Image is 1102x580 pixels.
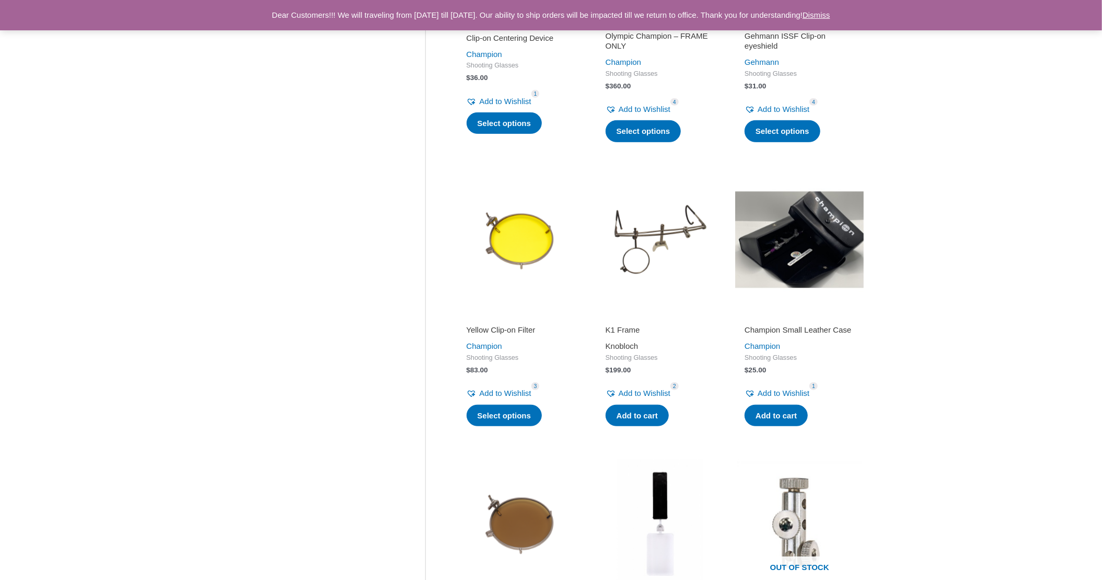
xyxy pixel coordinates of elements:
[480,97,531,106] span: Add to Wishlist
[745,354,854,362] span: Shooting Glasses
[803,10,830,19] a: Dismiss
[606,120,681,142] a: Select options for “Olympic Champion - FRAME ONLY”
[606,386,670,401] a: Add to Wishlist
[606,366,631,374] bdi: 199.00
[809,382,818,390] span: 1
[735,175,864,304] img: Champion Small Leather Case
[467,366,471,374] span: $
[745,82,749,90] span: $
[531,382,540,390] span: 3
[467,94,531,109] a: Add to Wishlist
[467,74,471,82] span: $
[467,33,576,43] h2: Clip-on Centering Device
[606,58,641,66] a: Champion
[670,382,679,390] span: 2
[606,82,610,90] span: $
[745,58,779,66] a: Gehmann
[745,366,766,374] bdi: 25.00
[467,310,576,323] iframe: Customer reviews powered by Trustpilot
[606,366,610,374] span: $
[467,342,502,350] a: Champion
[606,31,715,55] a: Olympic Champion – FRAME ONLY
[745,102,809,117] a: Add to Wishlist
[619,105,670,113] span: Add to Wishlist
[606,405,669,427] a: Add to cart: “K1 Frame”
[467,405,542,427] a: Select options for “Yellow Clip-on Filter”
[758,389,809,397] span: Add to Wishlist
[809,98,818,106] span: 4
[670,98,679,106] span: 4
[467,366,488,374] bdi: 83.00
[745,405,808,427] a: Add to cart: “Champion Small Leather Case”
[745,325,854,335] h2: Champion Small Leather Case
[606,82,631,90] bdi: 360.00
[467,354,576,362] span: Shooting Glasses
[745,31,854,51] h2: Gehmann ISSF Clip-on eyeshield
[606,325,715,335] h2: K1 Frame
[606,342,639,350] a: Knobloch
[457,175,586,304] img: Yellow Clip-on Filter
[467,325,576,339] a: Yellow Clip-on Filter
[467,325,576,335] h2: Yellow Clip-on Filter
[467,33,576,47] a: Clip-on Centering Device
[745,31,854,55] a: Gehmann ISSF Clip-on eyeshield
[606,325,715,339] a: K1 Frame
[606,102,670,117] a: Add to Wishlist
[467,61,576,70] span: Shooting Glasses
[745,82,766,90] bdi: 31.00
[606,70,715,78] span: Shooting Glasses
[745,325,854,339] a: Champion Small Leather Case
[745,342,780,350] a: Champion
[745,386,809,401] a: Add to Wishlist
[745,310,854,323] iframe: Customer reviews powered by Trustpilot
[480,389,531,397] span: Add to Wishlist
[745,366,749,374] span: $
[467,50,502,59] a: Champion
[531,90,540,98] span: 1
[606,310,715,323] iframe: Customer reviews powered by Trustpilot
[467,386,531,401] a: Add to Wishlist
[619,389,670,397] span: Add to Wishlist
[606,354,715,362] span: Shooting Glasses
[467,74,488,82] bdi: 36.00
[606,31,715,51] h2: Olympic Champion – FRAME ONLY
[758,105,809,113] span: Add to Wishlist
[745,70,854,78] span: Shooting Glasses
[467,112,542,134] a: Select options for “Clip-on Centering Device”
[596,175,725,304] img: K1 Frame
[745,120,820,142] a: Select options for “Gehmann ISSF Clip-on eyeshield”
